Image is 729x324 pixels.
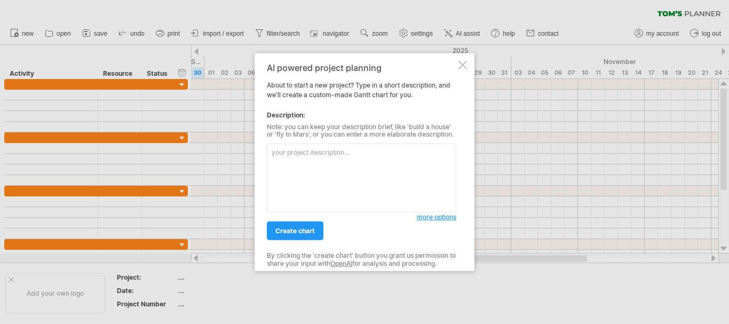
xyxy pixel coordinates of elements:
[267,62,456,262] div: About to start a new project? Type in a short description, and we'll create a custom-made Gantt c...
[267,252,456,267] div: By clicking the 'create chart' button you grant us permission to share your input with for analys...
[275,227,315,235] span: create chart
[330,259,352,267] a: OpenAI
[417,212,456,222] a: more options
[417,213,456,221] span: more options
[267,62,456,72] div: AI powered project planning
[267,222,323,240] a: create chart
[267,110,456,120] div: Description:
[267,123,456,138] div: Note: you can keep your description brief, like 'build a house' or 'fly to Mars', or you can ente...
